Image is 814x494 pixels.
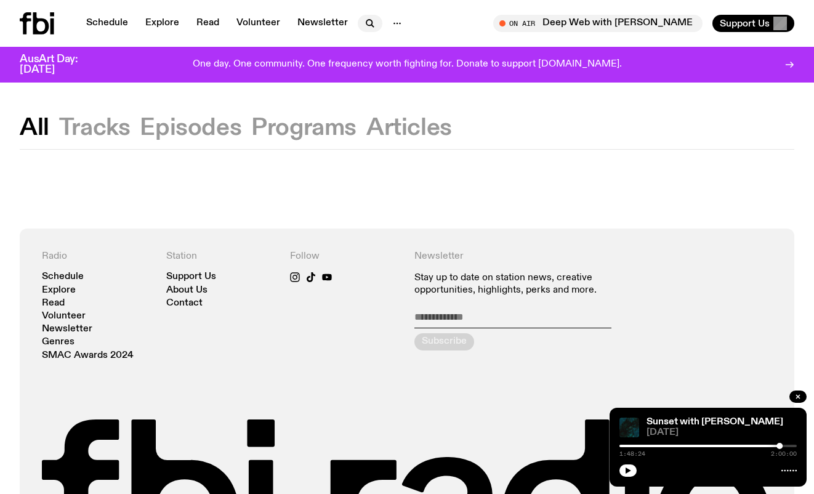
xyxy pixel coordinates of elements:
[414,272,648,296] p: Stay up to date on station news, creative opportunities, highlights, perks and more.
[42,286,76,295] a: Explore
[166,286,208,295] a: About Us
[42,338,75,347] a: Genres
[20,54,99,75] h3: AusArt Day: [DATE]
[229,15,288,32] a: Volunteer
[42,351,134,360] a: SMAC Awards 2024
[647,417,783,427] a: Sunset with [PERSON_NAME]
[290,251,400,262] h4: Follow
[290,15,355,32] a: Newsletter
[166,272,216,281] a: Support Us
[42,325,92,334] a: Newsletter
[189,15,227,32] a: Read
[193,59,622,70] p: One day. One community. One frequency worth fighting for. Donate to support [DOMAIN_NAME].
[140,117,241,139] button: Episodes
[414,333,474,350] button: Subscribe
[493,15,703,32] button: On AirDeep Web with [PERSON_NAME]
[166,299,203,308] a: Contact
[79,15,135,32] a: Schedule
[771,451,797,457] span: 2:00:00
[20,117,49,139] button: All
[166,251,276,262] h4: Station
[712,15,794,32] button: Support Us
[720,18,770,29] span: Support Us
[42,272,84,281] a: Schedule
[619,451,645,457] span: 1:48:24
[138,15,187,32] a: Explore
[414,251,648,262] h4: Newsletter
[59,117,131,139] button: Tracks
[42,312,86,321] a: Volunteer
[647,428,797,437] span: [DATE]
[42,251,151,262] h4: Radio
[251,117,357,139] button: Programs
[42,299,65,308] a: Read
[366,117,452,139] button: Articles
